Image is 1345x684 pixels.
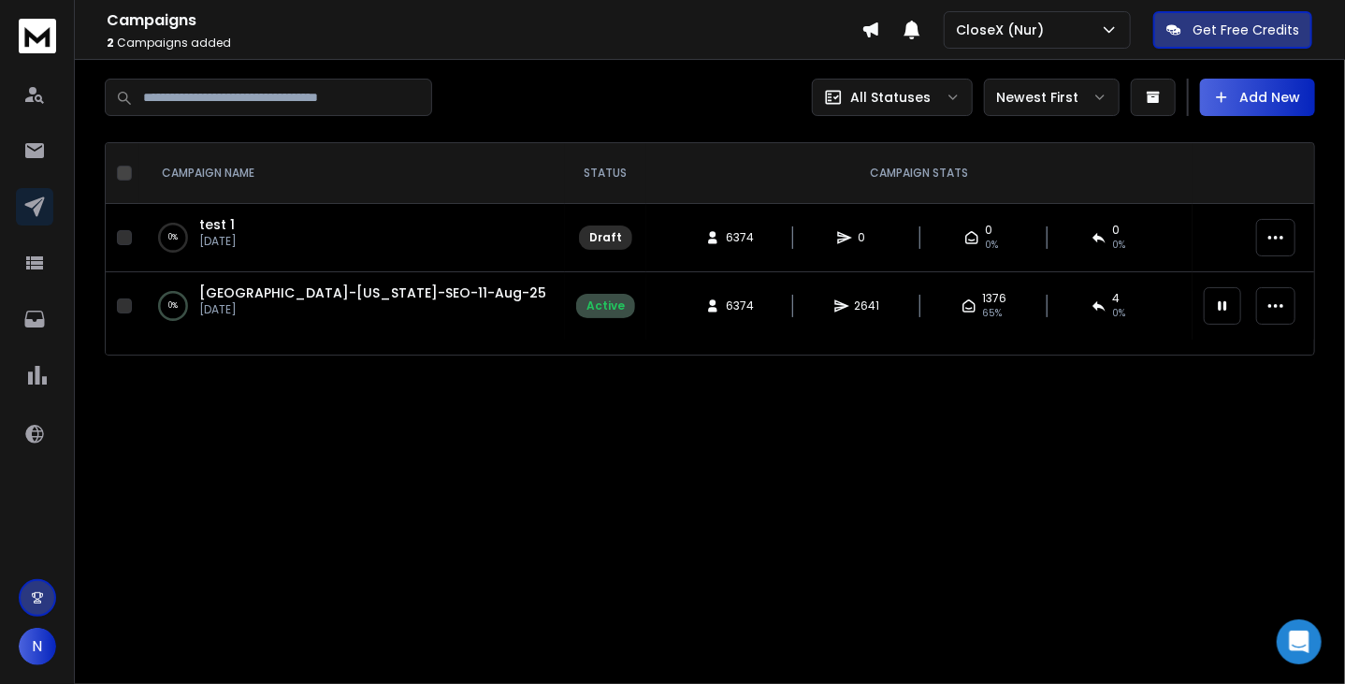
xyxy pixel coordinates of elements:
[19,19,56,53] img: logo
[1193,21,1299,39] p: Get Free Credits
[726,298,754,313] span: 6374
[1277,619,1322,664] div: Open Intercom Messenger
[19,628,56,665] button: N
[30,49,45,64] img: website_grey.svg
[107,35,114,51] span: 2
[589,230,622,245] div: Draft
[199,215,235,234] a: test 1
[1112,306,1125,321] span: 0 %
[985,238,998,253] span: 0%
[30,30,45,45] img: logo_orange.svg
[984,79,1120,116] button: Newest First
[139,204,565,272] td: 0%test 1[DATE]
[49,49,133,64] div: Domain: [URL]
[985,223,992,238] span: 0
[1200,79,1315,116] button: Add New
[586,298,625,313] div: Active
[1112,223,1120,238] span: 0
[850,88,931,107] p: All Statuses
[855,298,880,313] span: 2641
[726,230,754,245] span: 6374
[956,21,1051,39] p: CloseX (Nur)
[52,30,92,45] div: v 4.0.25
[71,110,167,123] div: Domain Overview
[646,143,1193,204] th: CAMPAIGN STATS
[168,228,178,247] p: 0 %
[199,284,546,302] a: [GEOGRAPHIC_DATA]-[US_STATE]-SEO-11-Aug-25
[1112,238,1125,253] span: 0%
[207,110,315,123] div: Keywords by Traffic
[565,143,646,204] th: STATUS
[982,306,1002,321] span: 65 %
[107,9,861,32] h1: Campaigns
[139,272,565,341] td: 0%[GEOGRAPHIC_DATA]-[US_STATE]-SEO-11-Aug-25[DATE]
[186,109,201,124] img: tab_keywords_by_traffic_grey.svg
[1112,291,1120,306] span: 4
[51,109,65,124] img: tab_domain_overview_orange.svg
[199,302,546,317] p: [DATE]
[199,234,237,249] p: [DATE]
[107,36,861,51] p: Campaigns added
[858,230,876,245] span: 0
[139,143,565,204] th: CAMPAIGN NAME
[982,291,1006,306] span: 1376
[168,297,178,315] p: 0 %
[1153,11,1312,49] button: Get Free Credits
